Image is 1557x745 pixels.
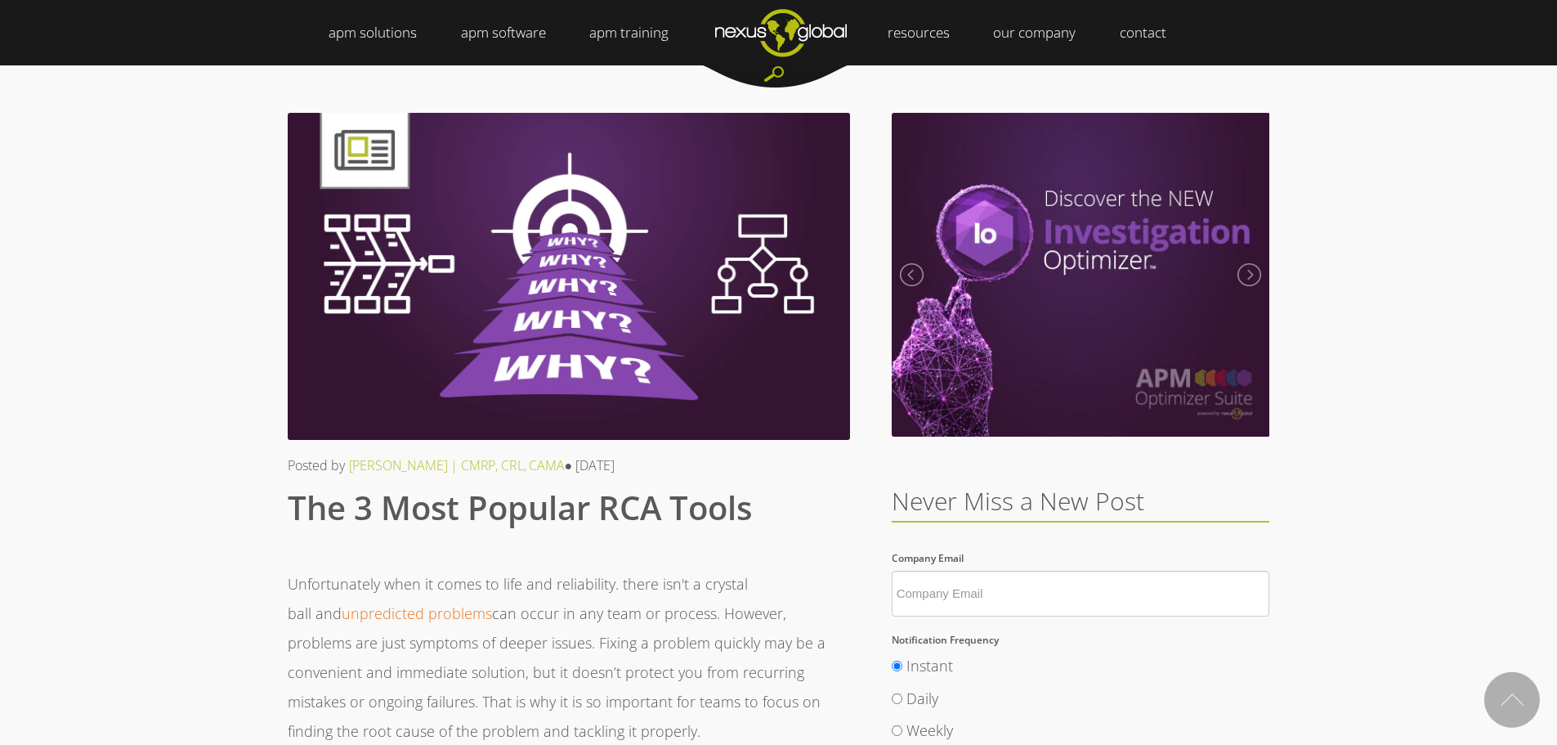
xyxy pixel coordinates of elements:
[892,661,902,671] input: Instant
[892,484,1144,518] span: Never Miss a New Post
[906,656,953,675] span: Instant
[892,693,902,704] input: Daily
[342,604,492,623] a: unpredicted problems
[892,571,1270,617] input: Company Email
[288,485,752,530] span: The 3 Most Popular RCA Tools
[892,725,902,736] input: Weekly
[906,689,938,708] span: Daily
[892,633,999,647] span: Notification Frequency
[565,456,615,474] span: ● [DATE]
[349,456,565,474] a: [PERSON_NAME] | CMRP, CRL, CAMA
[892,113,1270,437] img: Meet the New Investigation Optimizer | September 2020
[892,551,964,565] span: Company Email
[288,456,345,474] span: Posted by
[906,720,953,740] span: Weekly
